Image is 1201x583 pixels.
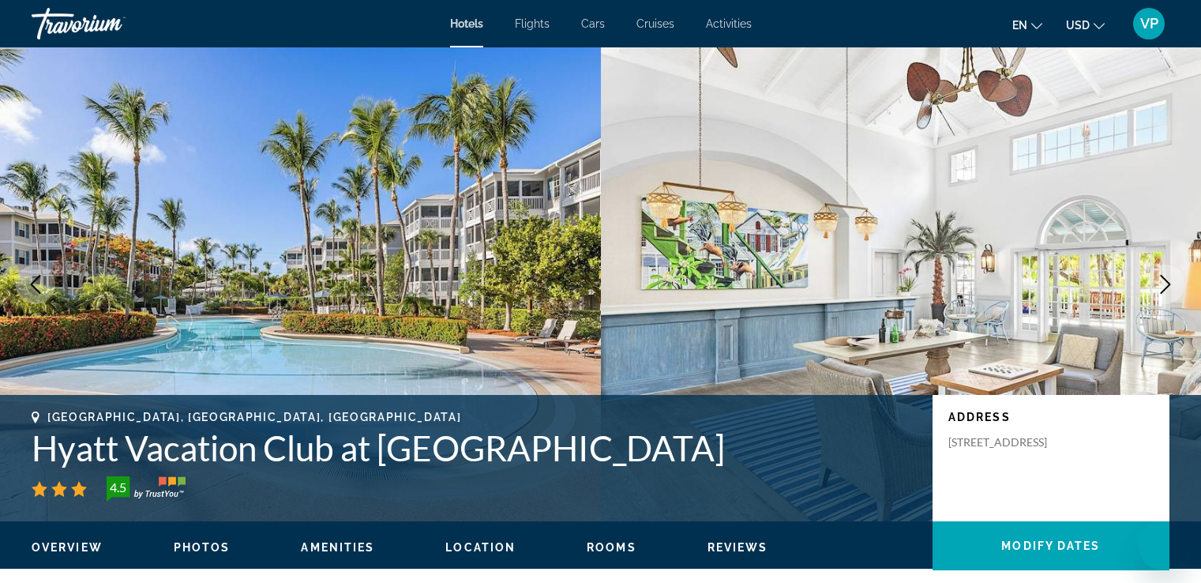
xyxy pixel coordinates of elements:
[706,17,752,30] a: Activities
[445,541,516,554] span: Location
[587,541,636,554] span: Rooms
[1146,265,1185,304] button: Next image
[636,17,674,30] a: Cruises
[1138,520,1188,570] iframe: Button to launch messaging window
[1012,19,1027,32] span: en
[16,265,55,304] button: Previous image
[174,540,231,555] button: Photos
[515,17,550,30] a: Flights
[1012,13,1042,36] button: Change language
[707,540,768,555] button: Reviews
[445,540,516,555] button: Location
[301,541,374,554] span: Amenities
[933,521,1169,570] button: Modify Dates
[301,540,374,555] button: Amenities
[707,541,768,554] span: Reviews
[32,541,103,554] span: Overview
[1066,13,1105,36] button: Change currency
[587,540,636,555] button: Rooms
[174,541,231,554] span: Photos
[1128,7,1169,40] button: User Menu
[948,435,1075,449] p: [STREET_ADDRESS]
[32,540,103,555] button: Overview
[948,411,1154,423] p: Address
[1140,16,1158,32] span: VP
[47,411,461,423] span: [GEOGRAPHIC_DATA], [GEOGRAPHIC_DATA], [GEOGRAPHIC_DATA]
[32,3,190,44] a: Travorium
[102,478,133,497] div: 4.5
[581,17,605,30] a: Cars
[1066,19,1090,32] span: USD
[450,17,483,30] a: Hotels
[107,476,186,502] img: TrustYou guest rating badge
[1001,540,1100,552] span: Modify Dates
[32,427,917,468] h1: Hyatt Vacation Club at [GEOGRAPHIC_DATA]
